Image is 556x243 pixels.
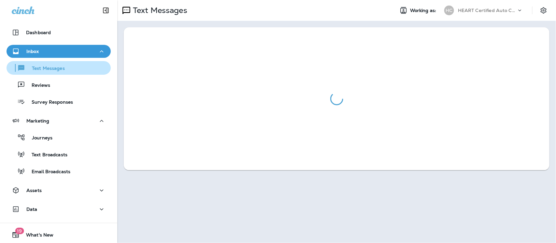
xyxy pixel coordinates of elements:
[7,164,111,178] button: Email Broadcasts
[25,169,70,175] p: Email Broadcasts
[26,49,39,54] p: Inbox
[7,131,111,144] button: Journeys
[7,228,111,241] button: 19What's New
[444,6,454,15] div: HC
[25,66,65,72] p: Text Messages
[15,228,24,234] span: 19
[26,188,42,193] p: Assets
[7,203,111,216] button: Data
[97,4,115,17] button: Collapse Sidebar
[7,184,111,197] button: Assets
[25,99,73,106] p: Survey Responses
[7,95,111,109] button: Survey Responses
[7,26,111,39] button: Dashboard
[130,6,187,15] p: Text Messages
[7,114,111,127] button: Marketing
[458,8,517,13] p: HEART Certified Auto Care
[7,61,111,75] button: Text Messages
[20,232,53,240] span: What's New
[410,8,438,13] span: Working as:
[26,30,51,35] p: Dashboard
[7,78,111,92] button: Reviews
[7,147,111,161] button: Text Broadcasts
[26,118,49,123] p: Marketing
[26,207,37,212] p: Data
[25,83,50,89] p: Reviews
[538,5,549,16] button: Settings
[25,152,67,158] p: Text Broadcasts
[25,135,52,141] p: Journeys
[7,45,111,58] button: Inbox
